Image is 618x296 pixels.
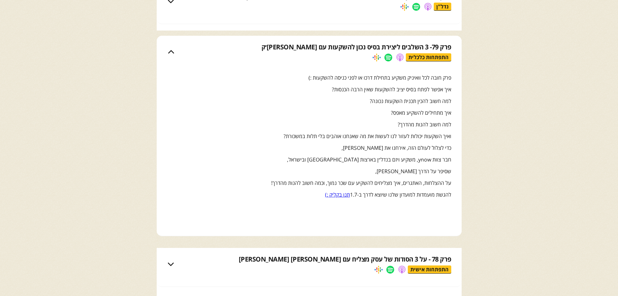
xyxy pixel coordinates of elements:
[434,3,451,11] div: נדל"ן
[157,248,462,280] div: פרק 78 - על 3 הסודות של עסק מצליח עם [PERSON_NAME] [PERSON_NAME]התפתחות אישית
[157,68,462,236] nav: פרק 79- 3 השלבים ליצירת בסיס נכון להשקעות עם [PERSON_NAME]׳קהתפתחות כלכלית
[195,202,451,211] p: ‍
[408,265,451,274] div: התפתחות אישית
[195,109,451,117] p: איך מתחילים להשקיע מאפס?
[195,73,451,82] p: פרק חובה לכל וואיניק משקיע בתחילת דרכו או לפני כניסה להשקעות :)
[195,97,451,105] p: למה חשוב להכין תכנית השקעות נכונה?
[195,132,451,140] p: ואיך השקעות יכולות לעזור לנו לעשות את מה שאנחנו אוהבים בלי תלות במשכורת?
[181,286,437,294] p: בפרק דיברנו על 3 הסודות שמגדירים עסק מצליח.
[261,43,451,52] div: פרק 79- 3 השלבים ליצירת בסיס נכון להשקעות עם [PERSON_NAME]׳ק
[195,179,451,187] p: על ההצלחות, האתגרים, איך מצליחים להשקיע עם שכר נמוך, וכמה חשוב להנות מהדרך!
[325,191,350,198] a: תנו בקליק :)
[406,53,451,61] div: התפתחות כלכלית
[195,167,451,175] p: שסיפר על הדרך [PERSON_NAME],
[195,144,451,152] p: כדי לצלול לעולם הזה, אירחנו את [PERSON_NAME],
[195,214,451,222] p: ‍
[195,120,451,129] p: למה חשוב להנות מהדרך?
[157,36,462,68] div: פרק 79- 3 השלבים ליצירת בסיס נכון להשקעות עם [PERSON_NAME]׳קהתפתחות כלכלית
[195,190,451,199] p: להגשת מועמדות למועדון שלנו שיוצא לדרך ב-1.7
[181,23,437,31] p: לפני 5 שנים,
[239,255,451,264] div: פרק 78 - על 3 הסודות של עסק מצליח עם [PERSON_NAME] [PERSON_NAME]
[195,155,451,164] p: חבר צוות ynow, משקיע ויזם בנדל״ן בארצות [GEOGRAPHIC_DATA] ובישראל,
[195,85,451,94] p: איך אפשר לפתח בסיס יציב להשקעות שאין הרבה הכנסות?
